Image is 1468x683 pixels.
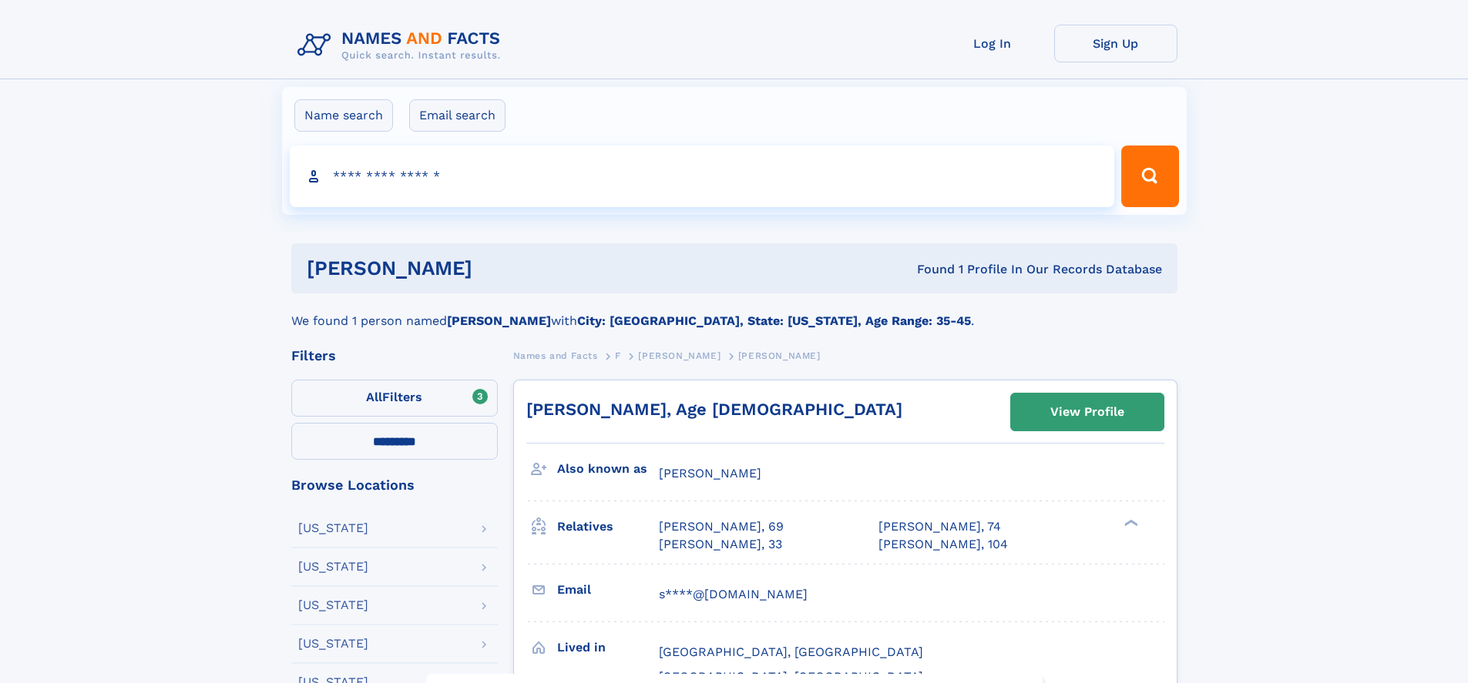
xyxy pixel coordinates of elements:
[291,25,513,66] img: Logo Names and Facts
[615,346,621,365] a: F
[878,518,1001,535] a: [PERSON_NAME], 74
[298,599,368,611] div: [US_STATE]
[307,259,695,278] h1: [PERSON_NAME]
[577,313,971,328] b: City: [GEOGRAPHIC_DATA], State: [US_STATE], Age Range: 35-45
[291,349,498,363] div: Filters
[1011,393,1164,430] a: View Profile
[557,634,659,661] h3: Lived in
[557,456,659,482] h3: Also known as
[659,536,782,553] a: [PERSON_NAME], 33
[291,478,498,492] div: Browse Locations
[294,99,393,132] label: Name search
[291,380,498,417] label: Filters
[298,522,368,534] div: [US_STATE]
[447,313,551,328] b: [PERSON_NAME]
[291,293,1177,330] div: We found 1 person named with .
[659,644,923,659] span: [GEOGRAPHIC_DATA], [GEOGRAPHIC_DATA]
[638,346,721,365] a: [PERSON_NAME]
[526,400,902,419] a: [PERSON_NAME], Age [DEMOGRAPHIC_DATA]
[615,350,621,361] span: F
[694,261,1162,278] div: Found 1 Profile In Our Records Database
[638,350,721,361] span: [PERSON_NAME]
[290,146,1115,207] input: search input
[557,577,659,603] h3: Email
[1050,394,1124,430] div: View Profile
[409,99,506,132] label: Email search
[931,25,1054,62] a: Log In
[557,514,659,540] h3: Relatives
[1120,518,1139,528] div: ❯
[659,466,761,480] span: [PERSON_NAME]
[738,350,821,361] span: [PERSON_NAME]
[878,536,1008,553] a: [PERSON_NAME], 104
[1121,146,1178,207] button: Search Button
[513,346,598,365] a: Names and Facts
[298,638,368,650] div: [US_STATE]
[298,561,368,573] div: [US_STATE]
[1054,25,1177,62] a: Sign Up
[659,518,784,535] a: [PERSON_NAME], 69
[366,390,382,404] span: All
